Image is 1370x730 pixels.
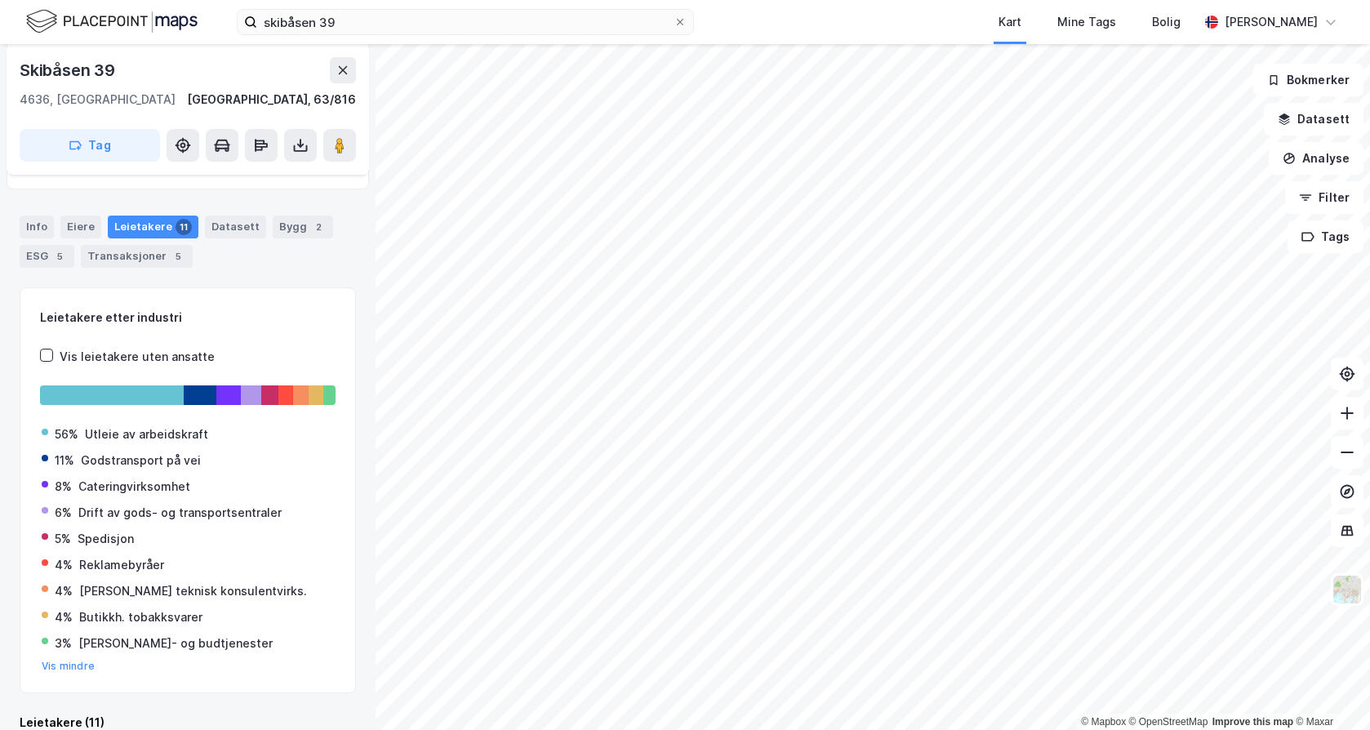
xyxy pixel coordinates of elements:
[1057,12,1116,32] div: Mine Tags
[79,608,202,627] div: Butikkh. tobakksvarer
[999,12,1021,32] div: Kart
[205,216,266,238] div: Datasett
[257,10,674,34] input: Søk på adresse, matrikkel, gårdeiere, leietakere eller personer
[1152,12,1181,32] div: Bolig
[79,555,164,575] div: Reklamebyråer
[78,477,190,496] div: Cateringvirksomhet
[1288,652,1370,730] iframe: Chat Widget
[79,581,307,601] div: [PERSON_NAME] teknisk konsulentvirks.
[55,555,73,575] div: 4%
[78,503,282,523] div: Drift av gods- og transportsentraler
[55,451,74,470] div: 11%
[20,216,54,238] div: Info
[51,248,68,265] div: 5
[1288,652,1370,730] div: Kontrollprogram for chat
[108,216,198,238] div: Leietakere
[55,477,72,496] div: 8%
[55,503,72,523] div: 6%
[187,90,356,109] div: [GEOGRAPHIC_DATA], 63/816
[1264,103,1363,136] button: Datasett
[273,216,333,238] div: Bygg
[1253,64,1363,96] button: Bokmerker
[20,57,118,83] div: Skibåsen 39
[1081,716,1126,728] a: Mapbox
[81,451,201,470] div: Godstransport på vei
[42,660,95,673] button: Vis mindre
[1332,574,1363,605] img: Z
[170,248,186,265] div: 5
[55,529,71,549] div: 5%
[20,245,74,268] div: ESG
[1288,220,1363,253] button: Tags
[55,634,72,653] div: 3%
[78,634,273,653] div: [PERSON_NAME]- og budtjenester
[40,308,336,327] div: Leietakere etter industri
[85,425,208,444] div: Utleie av arbeidskraft
[20,90,176,109] div: 4636, [GEOGRAPHIC_DATA]
[55,425,78,444] div: 56%
[55,608,73,627] div: 4%
[310,219,327,235] div: 2
[1269,142,1363,175] button: Analyse
[60,347,215,367] div: Vis leietakere uten ansatte
[81,245,193,268] div: Transaksjoner
[20,129,160,162] button: Tag
[1225,12,1318,32] div: [PERSON_NAME]
[60,216,101,238] div: Eiere
[26,7,198,36] img: logo.f888ab2527a4732fd821a326f86c7f29.svg
[1129,716,1208,728] a: OpenStreetMap
[1212,716,1293,728] a: Improve this map
[55,581,73,601] div: 4%
[176,219,192,235] div: 11
[1285,181,1363,214] button: Filter
[78,529,134,549] div: Spedisjon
